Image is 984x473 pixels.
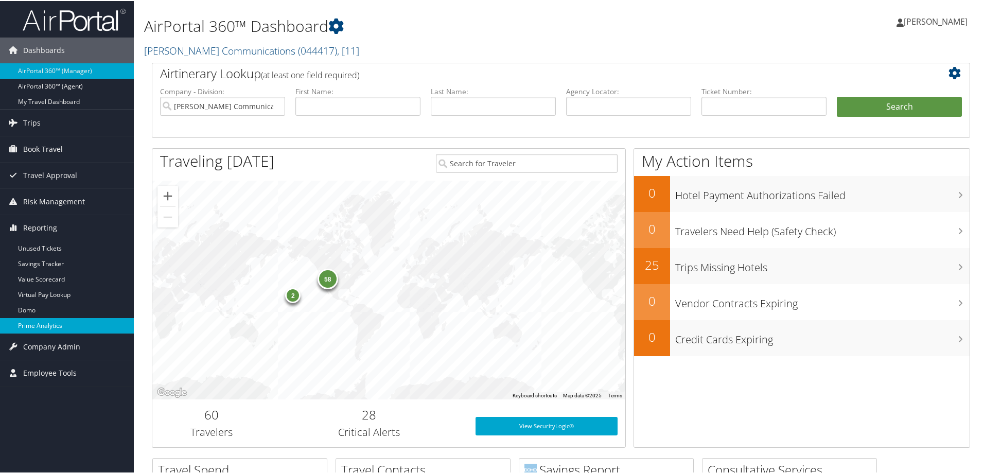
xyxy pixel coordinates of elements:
[904,15,968,26] span: [PERSON_NAME]
[23,37,65,62] span: Dashboards
[634,183,670,201] h2: 0
[160,149,274,171] h1: Traveling [DATE]
[634,149,970,171] h1: My Action Items
[285,287,301,302] div: 2
[160,64,894,81] h2: Airtinerary Lookup
[337,43,359,57] span: , [ 11 ]
[634,175,970,211] a: 0Hotel Payment Authorizations Failed
[675,290,970,310] h3: Vendor Contracts Expiring
[634,291,670,309] h2: 0
[261,68,359,80] span: (at least one field required)
[23,7,126,31] img: airportal-logo.png
[513,391,557,398] button: Keyboard shortcuts
[144,14,700,36] h1: AirPortal 360™ Dashboard
[634,319,970,355] a: 0Credit Cards Expiring
[675,326,970,346] h3: Credit Cards Expiring
[155,385,189,398] a: Open this area in Google Maps (opens a new window)
[278,424,460,439] h3: Critical Alerts
[837,96,962,116] button: Search
[23,359,77,385] span: Employee Tools
[23,188,85,214] span: Risk Management
[23,162,77,187] span: Travel Approval
[476,416,618,434] a: View SecurityLogic®
[317,268,338,288] div: 58
[436,153,618,172] input: Search for Traveler
[157,185,178,205] button: Zoom in
[675,182,970,202] h3: Hotel Payment Authorizations Failed
[298,43,337,57] span: ( 044417 )
[608,392,622,397] a: Terms (opens in new tab)
[634,211,970,247] a: 0Travelers Need Help (Safety Check)
[563,392,602,397] span: Map data ©2025
[160,424,263,439] h3: Travelers
[23,214,57,240] span: Reporting
[634,255,670,273] h2: 25
[160,85,285,96] label: Company - Division:
[295,85,420,96] label: First Name:
[157,206,178,226] button: Zoom out
[431,85,556,96] label: Last Name:
[23,135,63,161] span: Book Travel
[144,43,359,57] a: [PERSON_NAME] Communications
[675,218,970,238] h3: Travelers Need Help (Safety Check)
[701,85,827,96] label: Ticket Number:
[634,327,670,345] h2: 0
[634,247,970,283] a: 25Trips Missing Hotels
[634,283,970,319] a: 0Vendor Contracts Expiring
[23,333,80,359] span: Company Admin
[634,219,670,237] h2: 0
[160,405,263,423] h2: 60
[278,405,460,423] h2: 28
[566,85,691,96] label: Agency Locator:
[155,385,189,398] img: Google
[23,109,41,135] span: Trips
[675,254,970,274] h3: Trips Missing Hotels
[897,5,978,36] a: [PERSON_NAME]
